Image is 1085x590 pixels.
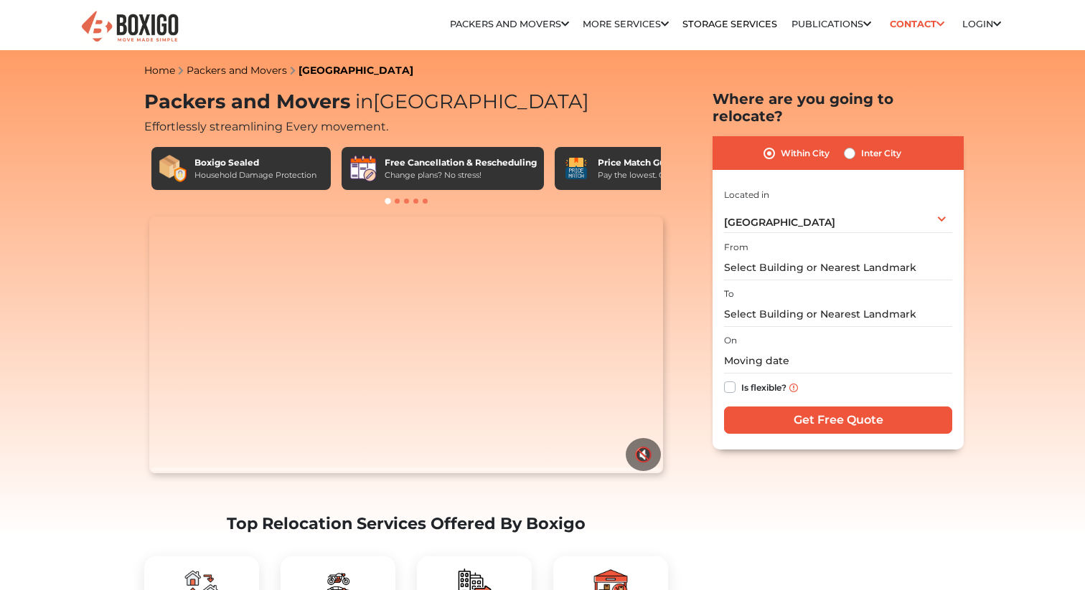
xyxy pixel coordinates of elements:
div: Price Match Guarantee [598,156,707,169]
h1: Packers and Movers [144,90,668,114]
label: Within City [781,145,830,162]
div: Change plans? No stress! [385,169,537,181]
button: 🔇 [626,438,661,471]
img: Boxigo Sealed [159,154,187,183]
h2: Top Relocation Services Offered By Boxigo [144,514,668,533]
div: Boxigo Sealed [194,156,316,169]
span: in [355,90,373,113]
img: info [789,384,798,392]
div: Pay the lowest. Guaranteed! [598,169,707,181]
a: Packers and Movers [450,19,569,29]
label: Located in [724,189,769,201]
input: Select Building or Nearest Landmark [724,302,952,327]
a: Packers and Movers [187,64,287,77]
video: Your browser does not support the video tag. [149,217,662,473]
a: More services [583,19,669,29]
a: Login [962,19,1001,29]
label: Is flexible? [741,379,786,394]
span: [GEOGRAPHIC_DATA] [350,90,589,113]
span: [GEOGRAPHIC_DATA] [724,216,835,229]
img: Boxigo [80,9,180,44]
img: Free Cancellation & Rescheduling [349,154,377,183]
div: Household Damage Protection [194,169,316,181]
img: Price Match Guarantee [562,154,591,183]
span: Effortlessly streamlining Every movement. [144,120,388,133]
a: [GEOGRAPHIC_DATA] [299,64,413,77]
input: Moving date [724,348,952,373]
label: To [724,287,734,300]
a: Storage Services [682,19,777,29]
input: Get Free Quote [724,406,952,434]
input: Select Building or Nearest Landmark [724,255,952,280]
label: Inter City [861,145,901,162]
label: On [724,334,737,347]
h2: Where are you going to relocate? [713,90,964,125]
a: Contact [885,13,949,35]
a: Publications [792,19,871,29]
a: Home [144,64,175,77]
label: From [724,241,748,254]
div: Free Cancellation & Rescheduling [385,156,537,169]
